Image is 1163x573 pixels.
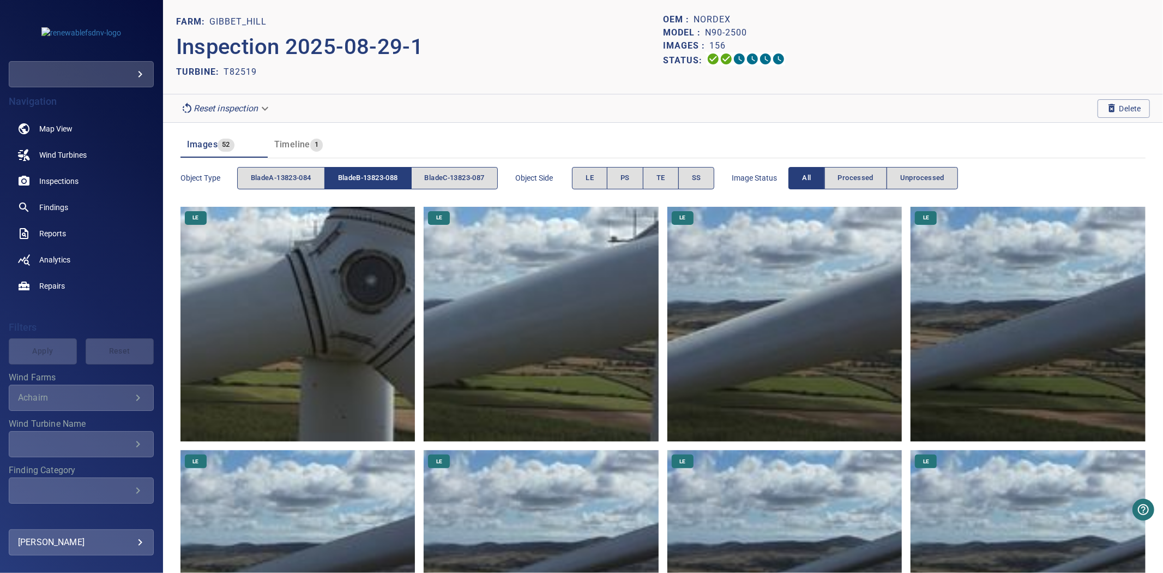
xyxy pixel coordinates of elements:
[218,139,234,151] span: 52
[9,247,154,273] a: analytics noActive
[673,214,692,222] span: LE
[180,172,237,183] span: Object type
[707,52,720,65] svg: Uploading 100%
[176,99,275,118] div: Reset inspection
[9,466,154,475] label: Finding Category
[788,167,824,189] button: All
[310,139,323,151] span: 1
[9,142,154,168] a: windturbines noActive
[917,214,936,222] span: LE
[1098,99,1150,118] button: Delete
[237,167,498,189] div: objectType
[802,172,811,184] span: All
[187,139,218,150] span: Images
[663,39,709,52] p: Images :
[338,172,398,184] span: bladeB-13823-088
[746,52,759,65] svg: ML Processing 0%
[237,167,325,189] button: bladeA-13823-084
[430,458,449,465] span: LE
[663,26,705,39] p: Model :
[709,39,726,52] p: 156
[39,228,66,239] span: Reports
[9,477,154,504] div: Finding Category
[9,373,154,382] label: Wind Farms
[692,172,701,184] span: SS
[41,27,121,38] img: renewablefsdnv-logo
[176,15,209,28] p: FARM:
[39,254,70,265] span: Analytics
[18,392,131,403] div: Achairn
[9,96,154,107] h4: Navigation
[9,420,154,428] label: Wind Turbine Name
[9,431,154,457] div: Wind Turbine Name
[900,172,944,184] span: Unprocessed
[39,123,73,134] span: Map View
[607,167,643,189] button: PS
[9,322,154,333] h4: Filters
[39,176,79,187] span: Inspections
[732,172,788,183] span: Image Status
[705,26,747,39] p: N90-2500
[887,167,958,189] button: Unprocessed
[39,150,87,160] span: Wind Turbines
[663,13,694,26] p: OEM :
[411,167,498,189] button: bladeC-13823-087
[194,103,258,114] em: Reset inspection
[620,172,630,184] span: PS
[9,385,154,411] div: Wind Farms
[176,31,663,63] p: Inspection 2025-08-29-1
[9,194,154,220] a: findings noActive
[733,52,746,65] svg: Selecting 0%
[643,167,679,189] button: TE
[39,202,68,213] span: Findings
[18,534,144,551] div: [PERSON_NAME]
[772,52,785,65] svg: Classification 0%
[1106,103,1141,115] span: Delete
[186,214,205,222] span: LE
[324,167,412,189] button: bladeB-13823-088
[9,116,154,142] a: map noActive
[425,172,485,184] span: bladeC-13823-087
[430,214,449,222] span: LE
[694,13,731,26] p: Nordex
[176,65,224,79] p: TURBINE:
[656,172,665,184] span: TE
[572,167,714,189] div: objectSide
[788,167,958,189] div: imageStatus
[251,172,311,184] span: bladeA-13823-084
[224,65,257,79] p: T82519
[586,172,594,184] span: LE
[759,52,772,65] svg: Matching 0%
[678,167,715,189] button: SS
[9,61,154,87] div: renewablefsdnv
[824,167,887,189] button: Processed
[209,15,267,28] p: Gibbet_Hill
[9,273,154,299] a: repairs noActive
[515,172,572,183] span: Object Side
[838,172,873,184] span: Processed
[663,52,707,68] p: Status:
[720,52,733,65] svg: Data Formatted 100%
[9,220,154,247] a: reports noActive
[186,458,205,465] span: LE
[39,280,65,291] span: Repairs
[572,167,607,189] button: LE
[9,168,154,194] a: inspections noActive
[274,139,310,150] span: Timeline
[917,458,936,465] span: LE
[673,458,692,465] span: LE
